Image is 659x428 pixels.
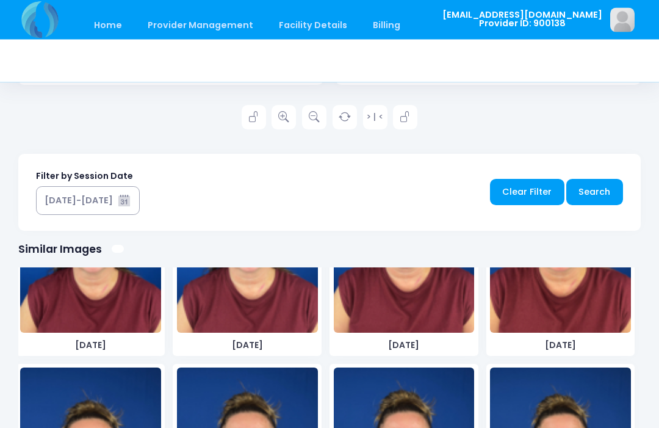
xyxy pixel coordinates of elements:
span: [DATE] [334,339,475,352]
span: [DATE] [177,339,318,352]
div: [DATE]-[DATE] [45,195,113,208]
a: Clear Filter [490,180,564,206]
img: image [610,8,635,32]
span: [EMAIL_ADDRESS][DOMAIN_NAME] Provider ID: 900138 [442,10,602,28]
a: Provider Management [135,11,265,40]
h1: Similar Images [18,243,102,256]
a: > | < [363,106,387,130]
a: Home [82,11,134,40]
a: Search [566,180,623,206]
span: [DATE] [490,339,631,352]
span: [DATE] [20,339,161,352]
a: Facility Details [267,11,359,40]
a: Staff [414,11,461,40]
label: Filter by Session Date [36,170,133,183]
a: Billing [361,11,412,40]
